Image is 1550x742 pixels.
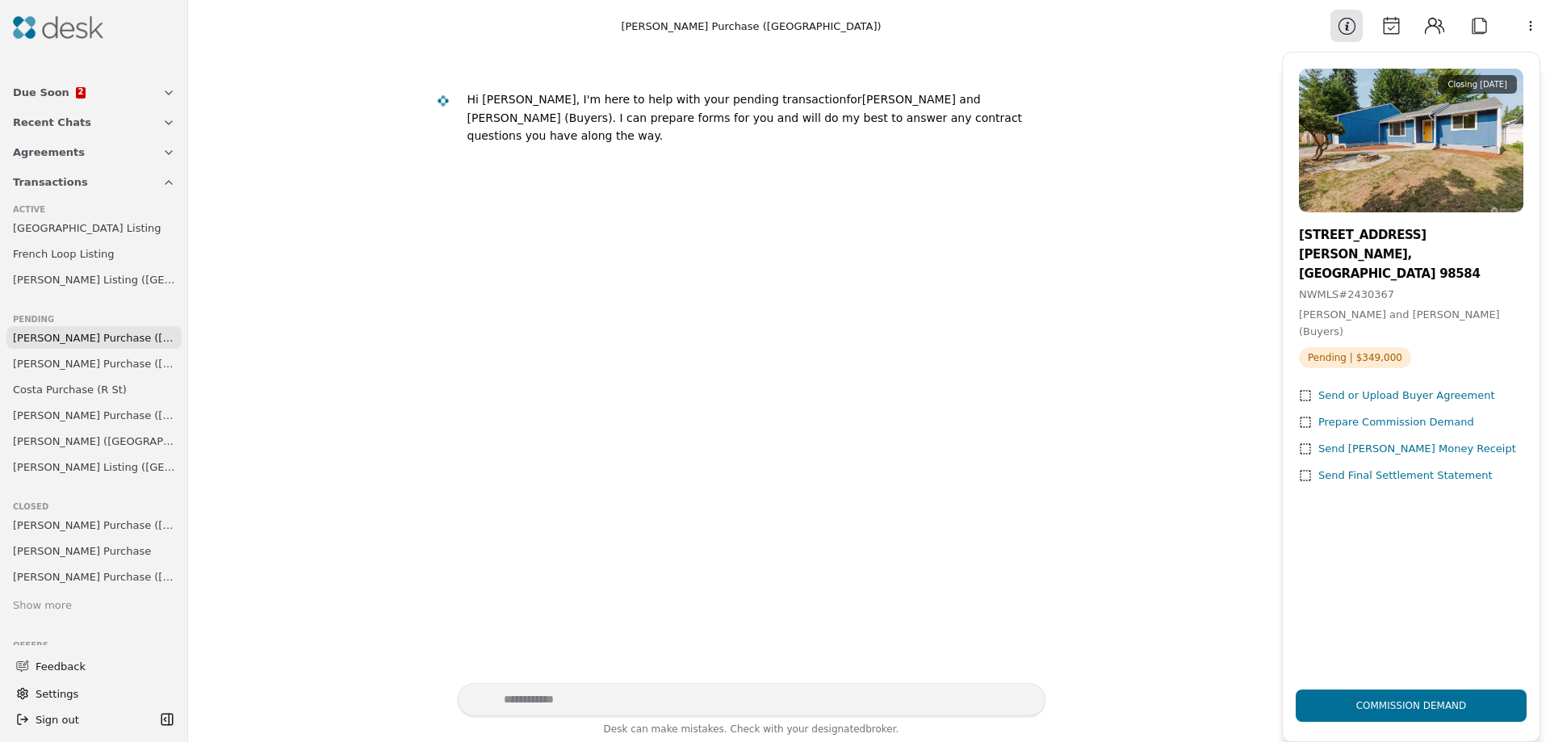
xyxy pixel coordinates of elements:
[1299,388,1495,405] button: Send or Upload Buyer Agreement
[13,501,175,514] div: Closed
[846,93,861,106] div: for
[1318,414,1474,431] div: Prepare Commission Demand
[13,329,175,346] span: [PERSON_NAME] Purchase ([GEOGRAPHIC_DATA])
[13,16,103,39] img: Desk
[13,459,175,476] span: [PERSON_NAME] Listing ([GEOGRAPHIC_DATA])
[3,107,185,137] button: Recent Chats
[13,597,72,614] div: Show more
[1299,225,1523,245] div: [STREET_ADDRESS]
[13,355,175,372] span: [PERSON_NAME] Purchase ([PERSON_NAME][GEOGRAPHIC_DATA])
[13,639,175,652] div: Offers
[13,220,161,237] span: [GEOGRAPHIC_DATA] Listing
[1299,245,1523,283] div: [PERSON_NAME], [GEOGRAPHIC_DATA] 98584
[3,167,185,197] button: Transactions
[13,381,127,398] span: Costa Purchase (R St)
[13,517,175,534] span: [PERSON_NAME] Purchase ([US_STATE] Rd)
[458,683,1045,716] textarea: Write your prompt here
[1299,69,1523,212] img: Property
[13,271,175,288] span: [PERSON_NAME] Listing ([GEOGRAPHIC_DATA])
[467,93,847,106] div: Hi [PERSON_NAME], I'm here to help with your pending transaction
[13,114,91,131] span: Recent Chats
[1318,388,1495,405] div: Send or Upload Buyer Agreement
[3,78,185,107] button: Due Soon2
[13,144,85,161] span: Agreements
[467,90,1033,145] div: [PERSON_NAME] and [PERSON_NAME] (Buyers)
[1299,347,1411,368] span: Pending | $349,000
[6,652,175,681] button: Feedback
[13,203,175,216] div: Active
[1299,287,1523,304] div: NWMLS # 2430367
[13,174,88,191] span: Transactions
[1438,75,1517,94] div: Closing [DATE]
[13,433,175,450] span: [PERSON_NAME] ([GEOGRAPHIC_DATA])
[13,313,175,326] div: Pending
[3,137,185,167] button: Agreements
[458,721,1045,742] div: Desk can make mistakes. Check with your broker.
[1318,441,1516,458] div: Send [PERSON_NAME] Money Receipt
[467,111,1023,143] div: . I can prepare forms for you and will do my best to answer any contract questions you have along...
[1299,308,1500,337] span: [PERSON_NAME] and [PERSON_NAME] (Buyers)
[1318,467,1493,484] div: Send Final Settlement Statement
[13,245,114,262] span: French Loop Listing
[10,706,156,732] button: Sign out
[36,685,78,702] span: Settings
[10,681,178,706] button: Settings
[36,658,165,675] span: Feedback
[1296,690,1527,722] button: Commission Demand
[13,407,175,424] span: [PERSON_NAME] Purchase ([GEOGRAPHIC_DATA])
[13,543,151,560] span: [PERSON_NAME] Purchase
[811,723,865,735] span: designated
[621,18,881,35] div: [PERSON_NAME] Purchase ([GEOGRAPHIC_DATA])
[13,84,69,101] span: Due Soon
[77,88,83,96] span: 2
[36,711,79,728] span: Sign out
[1343,678,1480,733] div: Commission Demand
[13,568,175,585] span: [PERSON_NAME] Purchase ([PERSON_NAME][GEOGRAPHIC_DATA][PERSON_NAME])
[436,94,450,108] img: Desk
